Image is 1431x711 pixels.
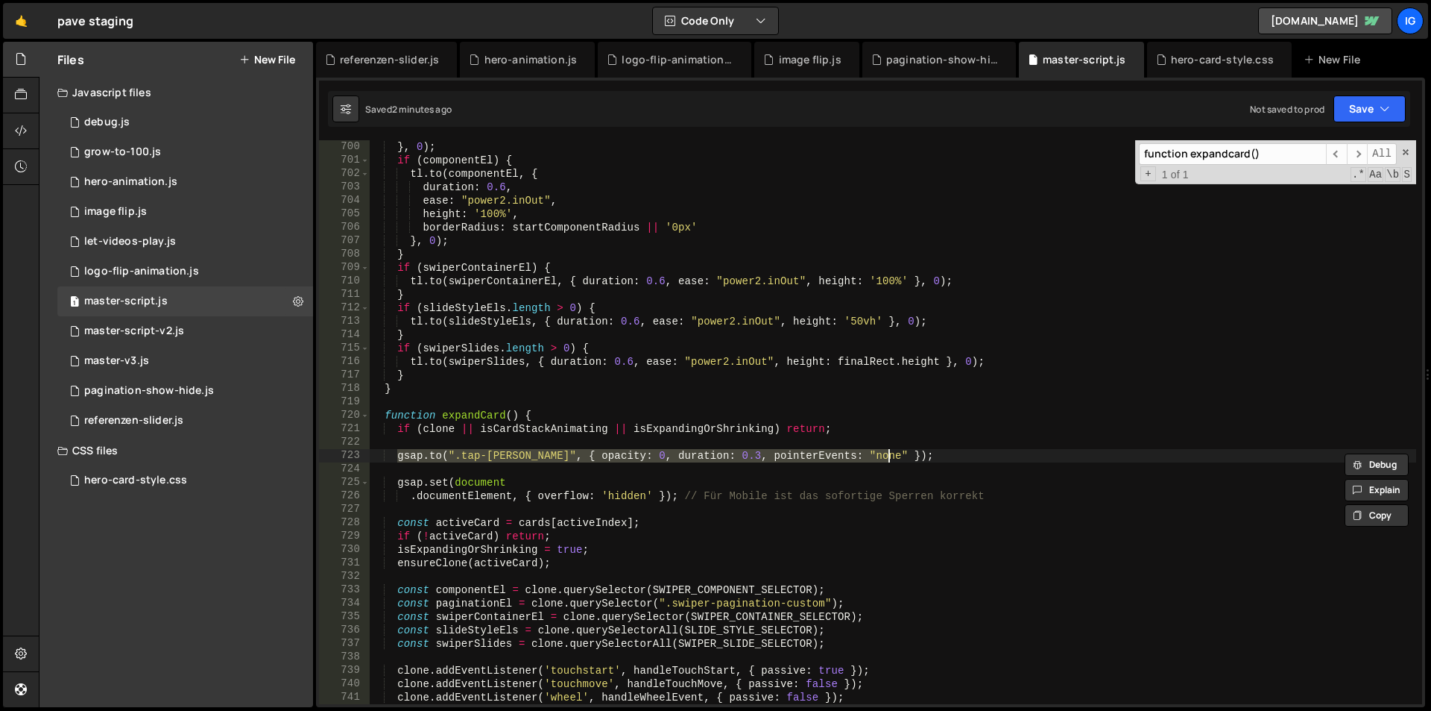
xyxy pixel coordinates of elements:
div: 701 [319,154,370,167]
div: 706 [319,221,370,234]
div: 16760/47295.js [57,406,313,436]
button: Explain [1345,479,1409,501]
div: hero-animation.js [84,175,177,189]
div: 726 [319,489,370,503]
div: logo-flip-animation.js [622,52,733,67]
div: let-videos-play.js [84,235,176,248]
div: 737 [319,637,370,651]
div: 715 [319,342,370,355]
button: Copy [1345,504,1409,527]
div: logo-flip-animation.js [84,265,199,278]
div: 729 [319,530,370,543]
div: 719 [319,395,370,409]
div: 16760/46055.js [57,346,313,376]
div: 736 [319,624,370,637]
div: 741 [319,691,370,704]
div: Saved [365,103,452,116]
div: 718 [319,382,370,395]
div: 721 [319,422,370,436]
div: referenzen-slider.js [84,414,183,427]
div: 728 [319,516,370,530]
div: 708 [319,248,370,261]
div: 707 [319,234,370,248]
div: 712 [319,301,370,315]
h2: Files [57,51,84,68]
div: 2 minutes ago [392,103,452,116]
div: 734 [319,597,370,610]
div: 16760/45980.js [57,316,313,346]
div: hero-card-style.css [84,474,187,487]
div: grow-to-100.js [84,145,161,159]
div: master-script.js [1043,52,1126,67]
div: master-script.js [84,295,168,308]
div: referenzen-slider.js [340,52,439,67]
a: ig [1397,7,1424,34]
div: 717 [319,369,370,382]
div: image flip.js [779,52,841,67]
div: 733 [319,583,370,597]
div: 16760/46741.js [57,197,313,227]
div: 16760/46836.js [57,227,313,257]
div: pave staging [57,12,133,30]
div: 710 [319,275,370,288]
div: 713 [319,315,370,328]
div: 709 [319,261,370,275]
div: New File [1304,52,1366,67]
div: Javascript files [40,78,313,107]
div: debug.js [84,116,130,129]
div: 702 [319,167,370,181]
div: image flip.js [84,205,147,219]
button: Debug [1345,454,1409,476]
div: 16760/46375.js [57,257,313,286]
div: pagination-show-hide.js [886,52,998,67]
div: 730 [319,543,370,557]
div: 16760/45786.js [57,286,313,316]
div: 724 [319,463,370,476]
div: 723 [319,449,370,463]
div: 16760/45783.js [57,137,313,167]
div: 720 [319,409,370,422]
div: pagination-show-hide.js [84,384,214,398]
div: 731 [319,557,370,570]
div: 700 [319,140,370,154]
div: 704 [319,194,370,207]
button: New File [239,54,295,66]
div: 16760/46602.js [57,107,313,137]
button: Save [1333,95,1406,122]
button: Code Only [653,7,778,34]
div: 732 [319,570,370,583]
div: 16760/45785.js [57,167,313,197]
div: 722 [319,436,370,449]
div: 738 [319,651,370,664]
div: 705 [319,207,370,221]
div: 740 [319,677,370,691]
div: 16760/45784.css [57,466,313,495]
div: Not saved to prod [1250,103,1324,116]
div: master-v3.js [84,354,149,368]
div: 16760/46600.js [57,376,313,406]
div: hero-card-style.css [1171,52,1274,67]
div: 735 [319,610,370,624]
span: 1 [70,297,79,309]
div: 725 [319,476,370,489]
div: 716 [319,355,370,369]
a: 🤙 [3,3,40,39]
div: 739 [319,664,370,677]
div: CSS files [40,436,313,466]
div: master-script-v2.js [84,325,184,338]
div: 727 [319,503,370,516]
div: hero-animation.js [484,52,578,67]
div: 711 [319,288,370,301]
div: 703 [319,181,370,194]
div: 714 [319,328,370,342]
a: [DOMAIN_NAME] [1258,7,1392,34]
